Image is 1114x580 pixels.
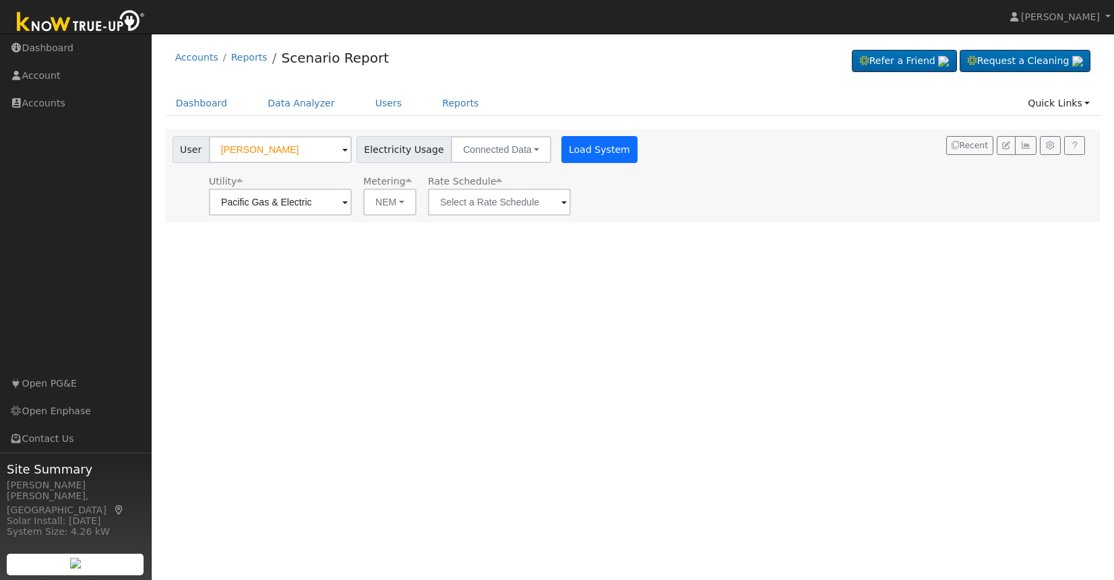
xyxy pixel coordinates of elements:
[113,505,125,515] a: Map
[7,489,144,517] div: [PERSON_NAME], [GEOGRAPHIC_DATA]
[7,514,144,528] div: Solar Install: [DATE]
[70,558,81,569] img: retrieve
[166,91,238,116] a: Dashboard
[365,91,412,116] a: Users
[1018,91,1100,116] a: Quick Links
[175,52,218,63] a: Accounts
[428,189,571,216] input: Select a Rate Schedule
[1040,136,1061,155] button: Settings
[428,176,502,187] span: Alias: None
[938,56,949,67] img: retrieve
[7,478,144,492] div: [PERSON_NAME]
[173,136,210,163] span: User
[1064,136,1085,155] a: Help Link
[1015,136,1036,155] button: Multi-Series Graph
[209,174,352,189] div: Utility
[432,91,489,116] a: Reports
[1021,11,1100,22] span: [PERSON_NAME]
[10,7,152,38] img: Know True-Up
[231,52,268,63] a: Reports
[363,189,416,216] button: NEM
[451,136,551,163] button: Connected Data
[852,50,957,73] a: Refer a Friend
[209,136,352,163] input: Select a User
[1072,56,1083,67] img: retrieve
[561,136,638,163] button: Load System
[363,174,416,189] div: Metering
[357,136,452,163] span: Electricity Usage
[997,136,1016,155] button: Edit User
[7,525,144,539] div: System Size: 4.26 kW
[946,136,993,155] button: Recent
[257,91,345,116] a: Data Analyzer
[960,50,1090,73] a: Request a Cleaning
[7,460,144,478] span: Site Summary
[209,189,352,216] input: Select a Utility
[281,50,389,66] a: Scenario Report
